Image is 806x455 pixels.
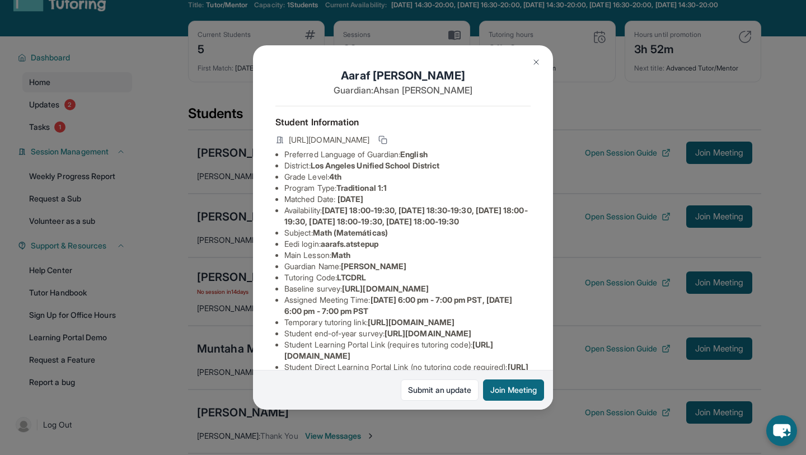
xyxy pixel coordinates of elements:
[284,160,531,171] li: District:
[275,115,531,129] h4: Student Information
[275,68,531,83] h1: Aaraf [PERSON_NAME]
[284,328,531,339] li: Student end-of-year survey :
[284,227,531,238] li: Subject :
[385,329,471,338] span: [URL][DOMAIN_NAME]
[275,83,531,97] p: Guardian: Ahsan [PERSON_NAME]
[311,161,439,170] span: Los Angeles Unified School District
[337,273,366,282] span: LTCDRL
[401,379,479,401] a: Submit an update
[400,149,428,159] span: English
[284,317,531,328] li: Temporary tutoring link :
[376,133,390,147] button: Copy link
[313,228,388,237] span: Math (Matemáticas)
[284,362,531,384] li: Student Direct Learning Portal Link (no tutoring code required) :
[321,239,378,248] span: aarafs.atstepup
[284,171,531,182] li: Grade Level:
[368,317,454,327] span: [URL][DOMAIN_NAME]
[284,250,531,261] li: Main Lesson :
[284,295,512,316] span: [DATE] 6:00 pm - 7:00 pm PST, [DATE] 6:00 pm - 7:00 pm PST
[329,172,341,181] span: 4th
[284,238,531,250] li: Eedi login :
[331,250,350,260] span: Math
[336,183,387,193] span: Traditional 1:1
[338,194,363,204] span: [DATE]
[289,134,369,146] span: [URL][DOMAIN_NAME]
[766,415,797,446] button: chat-button
[341,261,406,271] span: [PERSON_NAME]
[284,272,531,283] li: Tutoring Code :
[483,379,544,401] button: Join Meeting
[284,294,531,317] li: Assigned Meeting Time :
[532,58,541,67] img: Close Icon
[284,339,531,362] li: Student Learning Portal Link (requires tutoring code) :
[284,205,531,227] li: Availability:
[284,261,531,272] li: Guardian Name :
[284,149,531,160] li: Preferred Language of Guardian:
[284,182,531,194] li: Program Type:
[284,194,531,205] li: Matched Date:
[284,205,528,226] span: [DATE] 18:00-19:30, [DATE] 18:30-19:30, [DATE] 18:00-19:30, [DATE] 18:00-19:30, [DATE] 18:00-19:30
[284,283,531,294] li: Baseline survey :
[342,284,429,293] span: [URL][DOMAIN_NAME]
